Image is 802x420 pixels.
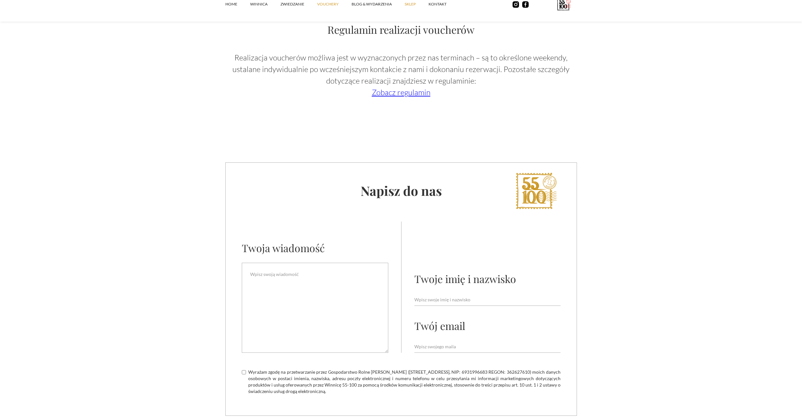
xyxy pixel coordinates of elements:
h2: Napisz do nas [226,182,577,199]
h1: Regulamin realizacji voucherów [225,23,577,36]
a: Zobacz regulamin [372,87,430,97]
p: Realizacja voucherów możliwa jest w wyznaczonych przez nas terminach – są to określone weekendy, ... [225,52,577,98]
form: Email Form [226,222,577,411]
div: Twój email [414,319,465,333]
span: Wyrażam zgodę na przetwarzanie przez Gospodarstwo Rolne [PERSON_NAME] ([STREET_ADDRESS], NIP: 693... [248,369,561,395]
input: Wpisz swoje imię i nazwisko [414,294,561,306]
input: Wyrażam zgodę na przetwarzanie przez Gospodarstwo Rolne [PERSON_NAME] ([STREET_ADDRESS], NIP: 693... [242,370,246,374]
input: Wpisz swojego maila [414,341,561,353]
div: Twoja wiadomość [242,241,325,255]
div: Twoje imię i nazwisko [414,272,516,286]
